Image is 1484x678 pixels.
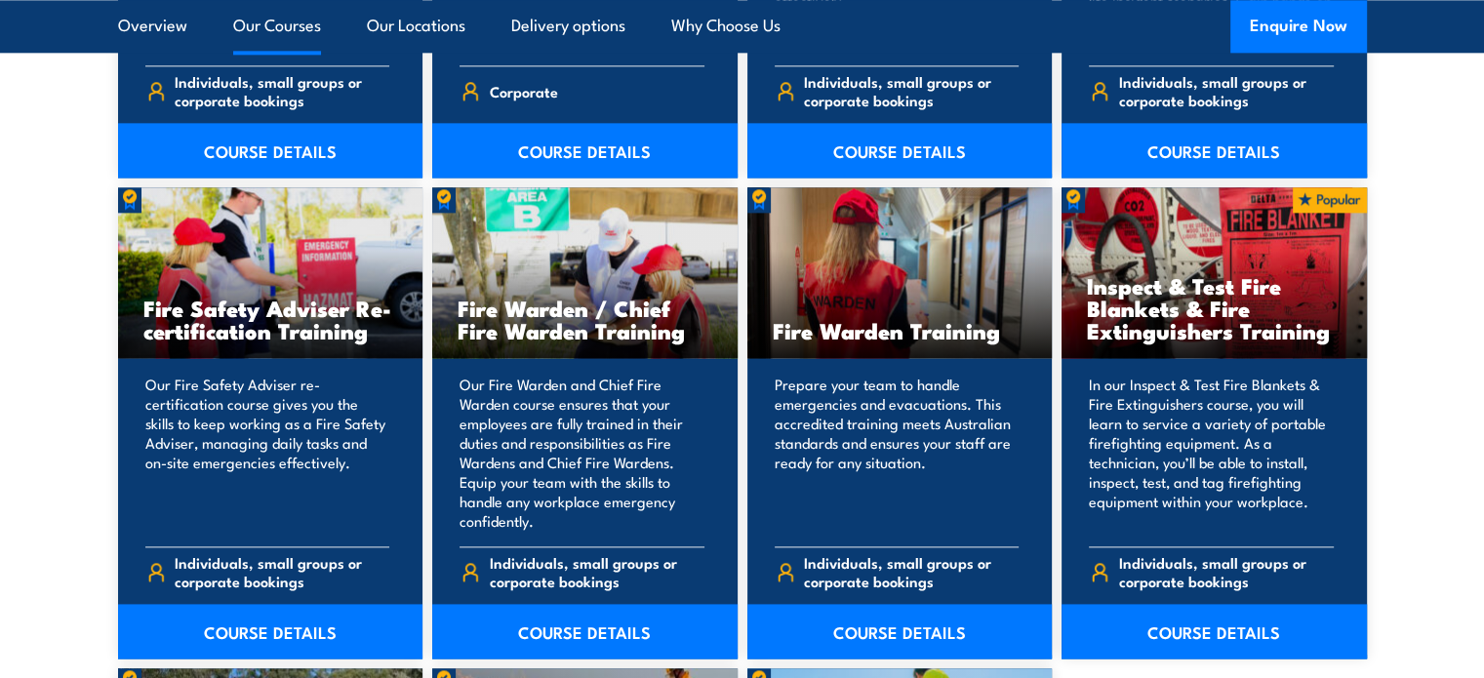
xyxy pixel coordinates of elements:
a: COURSE DETAILS [747,123,1053,178]
h3: Fire Safety Adviser Re-certification Training [143,297,398,341]
span: Individuals, small groups or corporate bookings [804,72,1019,109]
a: COURSE DETAILS [747,604,1053,658]
p: Prepare your team to handle emergencies and evacuations. This accredited training meets Australia... [775,375,1020,531]
h3: Fire Warden Training [773,319,1027,341]
p: In our Inspect & Test Fire Blankets & Fire Extinguishers course, you will learn to service a vari... [1089,375,1334,531]
h3: Fire Warden / Chief Fire Warden Training [458,297,712,341]
span: Individuals, small groups or corporate bookings [1119,553,1334,590]
a: COURSE DETAILS [432,604,738,658]
p: Our Fire Warden and Chief Fire Warden course ensures that your employees are fully trained in the... [460,375,704,531]
a: COURSE DETAILS [1062,123,1367,178]
p: Our Fire Safety Adviser re-certification course gives you the skills to keep working as a Fire Sa... [145,375,390,531]
span: Corporate [490,76,558,106]
h3: Inspect & Test Fire Blankets & Fire Extinguishers Training [1087,274,1342,341]
span: Individuals, small groups or corporate bookings [490,553,704,590]
a: COURSE DETAILS [118,123,423,178]
span: Individuals, small groups or corporate bookings [175,553,389,590]
span: Individuals, small groups or corporate bookings [804,553,1019,590]
a: COURSE DETAILS [1062,604,1367,658]
span: Individuals, small groups or corporate bookings [1119,72,1334,109]
a: COURSE DETAILS [118,604,423,658]
span: Individuals, small groups or corporate bookings [175,72,389,109]
a: COURSE DETAILS [432,123,738,178]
